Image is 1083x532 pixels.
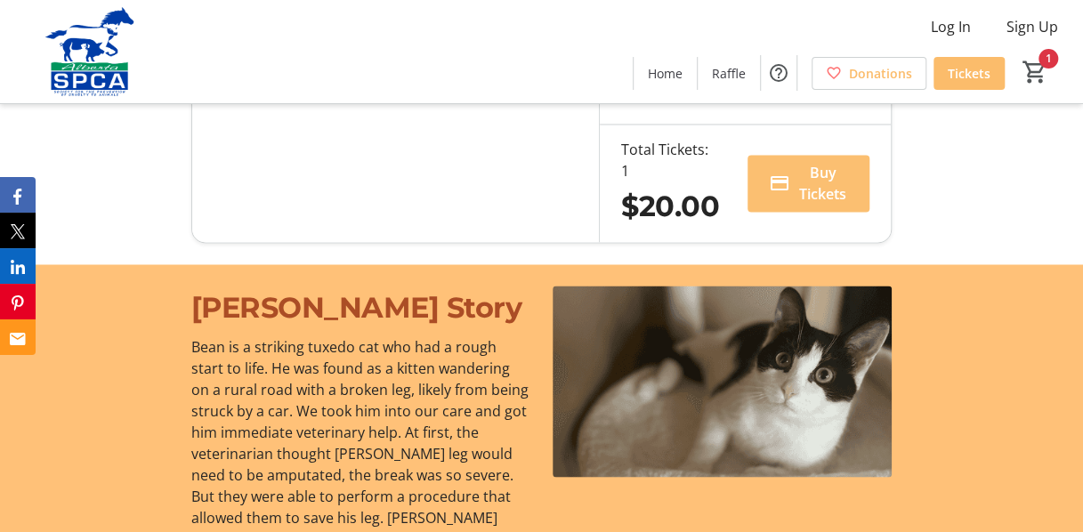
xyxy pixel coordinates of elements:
[992,12,1072,41] button: Sign Up
[931,16,971,37] span: Log In
[917,12,985,41] button: Log In
[948,64,990,83] span: Tickets
[698,57,760,90] a: Raffle
[761,55,796,91] button: Help
[1019,56,1051,88] button: Cart
[849,64,912,83] span: Donations
[621,185,719,228] div: $20.00
[191,289,522,324] span: [PERSON_NAME] Story
[748,155,869,212] button: Buy Tickets
[553,286,893,477] img: undefined
[634,57,697,90] a: Home
[712,64,746,83] span: Raffle
[812,57,926,90] a: Donations
[11,7,169,96] img: Alberta SPCA's Logo
[797,162,848,205] span: Buy Tickets
[933,57,1005,90] a: Tickets
[1006,16,1058,37] span: Sign Up
[648,64,683,83] span: Home
[621,139,719,181] div: Total Tickets: 1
